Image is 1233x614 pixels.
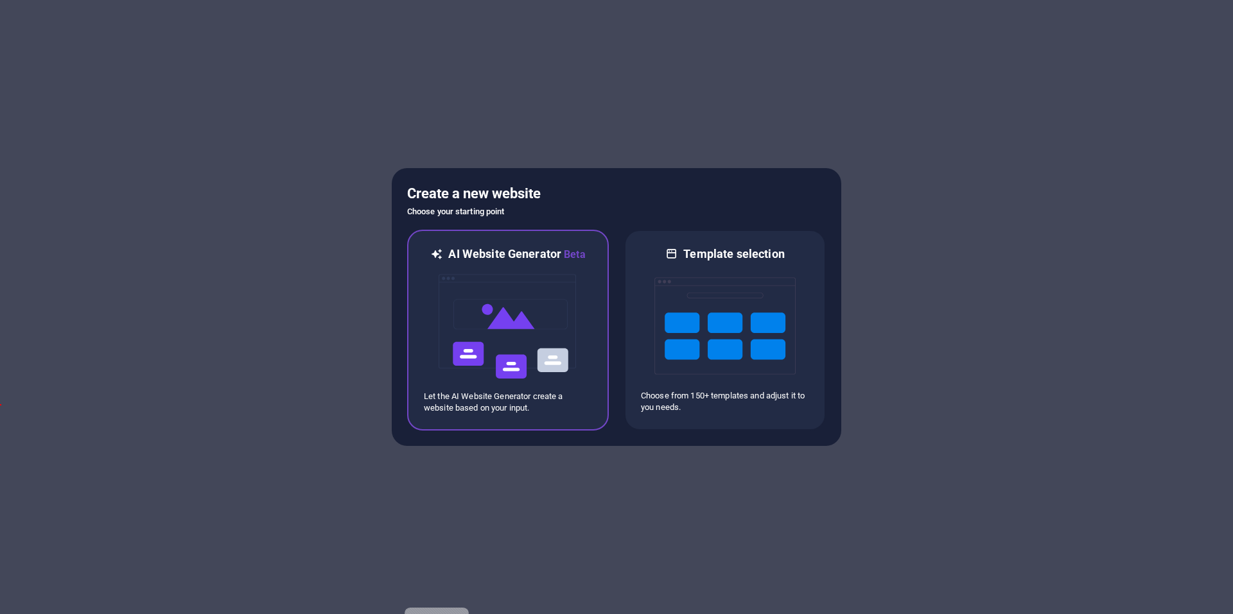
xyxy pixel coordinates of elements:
h5: Create a new website [407,183,826,204]
h6: Choose your starting point [407,204,826,219]
h6: Template selection [683,246,784,262]
img: ai [437,262,579,391]
span: Beta [561,248,586,260]
p: Choose from 150+ templates and adjust it to you needs. [641,390,809,413]
div: AI Website GeneratorBetaaiLet the AI Website Generator create a website based on your input. [407,230,609,431]
h6: AI Website Generator [448,246,585,262]
p: Let the AI Website Generator create a website based on your input. [424,391,592,414]
div: Template selectionChoose from 150+ templates and adjust it to you needs. [624,230,826,431]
